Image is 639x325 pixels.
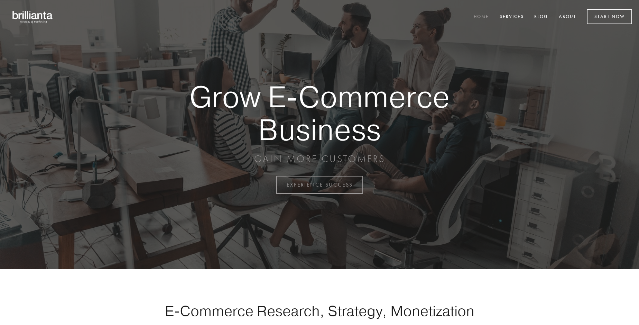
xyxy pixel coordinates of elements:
a: Home [469,11,493,23]
a: About [554,11,581,23]
strong: Grow E-Commerce Business [165,80,474,146]
img: brillianta - research, strategy, marketing [7,7,59,27]
a: Services [495,11,528,23]
p: GAIN MORE CUSTOMERS [165,153,474,165]
h1: E-Commerce Research, Strategy, Monetization [143,302,496,319]
a: Blog [530,11,553,23]
a: Start Now [587,9,632,24]
a: EXPERIENCE SUCCESS [276,176,363,194]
